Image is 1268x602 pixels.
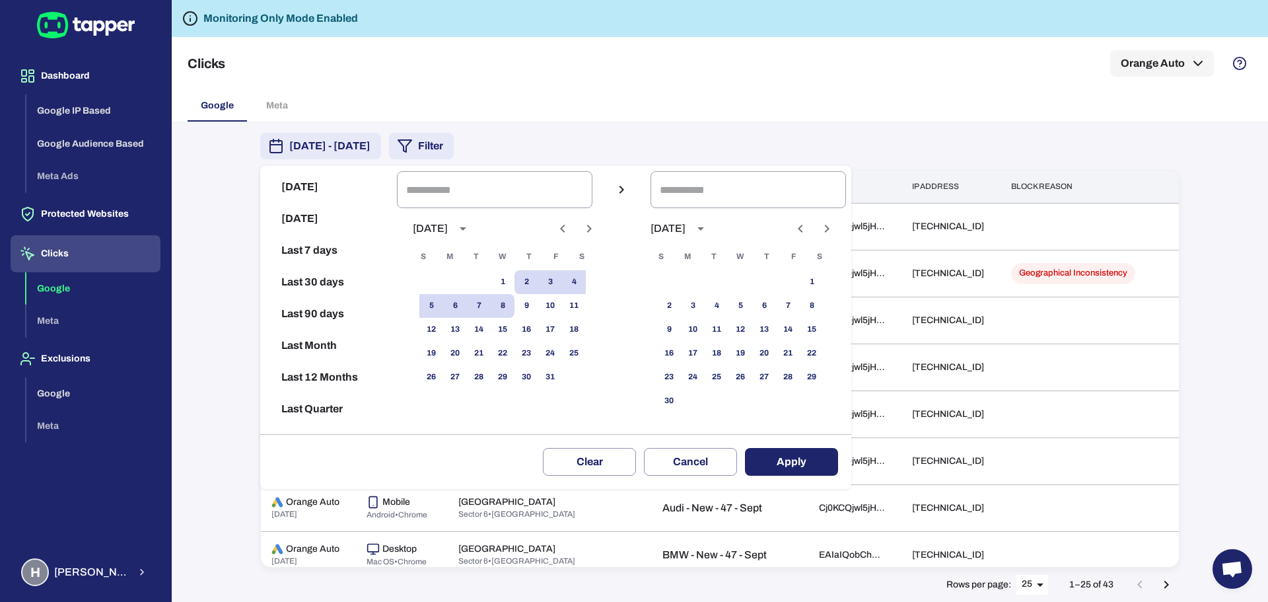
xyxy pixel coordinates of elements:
button: 16 [657,342,681,365]
button: 28 [467,365,491,389]
button: Last 7 days [265,235,392,266]
button: 8 [491,294,514,318]
button: 2 [657,294,681,318]
span: Wednesday [491,244,514,270]
div: Open chat [1213,549,1252,589]
button: Reset [265,425,392,457]
button: 22 [800,342,824,365]
button: 7 [776,294,800,318]
button: 29 [800,365,824,389]
button: 11 [705,318,728,342]
button: 10 [538,294,562,318]
button: 23 [657,365,681,389]
button: 9 [657,318,681,342]
div: [DATE] [413,222,448,235]
button: 12 [728,318,752,342]
span: Tuesday [702,244,726,270]
span: Thursday [517,244,541,270]
button: 16 [514,318,538,342]
button: 27 [752,365,776,389]
button: Last Month [265,330,392,361]
button: 20 [443,342,467,365]
button: 14 [776,318,800,342]
button: 17 [681,342,705,365]
button: 31 [538,365,562,389]
button: 3 [681,294,705,318]
button: 11 [562,294,586,318]
button: 6 [752,294,776,318]
button: 19 [419,342,443,365]
button: Next month [816,217,838,240]
button: 26 [419,365,443,389]
button: 15 [800,318,824,342]
button: 8 [800,294,824,318]
button: 4 [705,294,728,318]
button: 17 [538,318,562,342]
span: Sunday [411,244,435,270]
span: Saturday [808,244,831,270]
span: Thursday [755,244,779,270]
button: 1 [800,270,824,294]
button: Last 90 days [265,298,392,330]
span: Monday [438,244,462,270]
button: 6 [443,294,467,318]
button: [DATE] [265,171,392,203]
button: 18 [705,342,728,365]
button: 1 [491,270,514,294]
button: 12 [419,318,443,342]
button: 21 [776,342,800,365]
button: [DATE] [265,203,392,235]
span: Monday [676,244,699,270]
button: 24 [681,365,705,389]
button: 20 [752,342,776,365]
button: 7 [467,294,491,318]
button: Previous month [551,217,574,240]
button: 27 [443,365,467,389]
button: Next month [578,217,600,240]
button: 29 [491,365,514,389]
button: 26 [728,365,752,389]
span: Friday [781,244,805,270]
button: 25 [705,365,728,389]
span: Saturday [570,244,594,270]
div: [DATE] [651,222,686,235]
button: 13 [752,318,776,342]
span: Sunday [649,244,673,270]
button: 5 [728,294,752,318]
button: Previous month [789,217,812,240]
button: 9 [514,294,538,318]
span: Tuesday [464,244,488,270]
button: 18 [562,318,586,342]
button: calendar view is open, switch to year view [689,217,712,240]
button: 3 [538,270,562,294]
button: 4 [562,270,586,294]
button: 14 [467,318,491,342]
button: Cancel [644,448,737,476]
button: 19 [728,342,752,365]
button: Clear [543,448,636,476]
button: Last 12 Months [265,361,392,393]
button: Last 30 days [265,266,392,298]
button: Apply [745,448,838,476]
button: 28 [776,365,800,389]
span: Wednesday [728,244,752,270]
button: 13 [443,318,467,342]
button: 30 [514,365,538,389]
button: 5 [419,294,443,318]
button: Last Quarter [265,393,392,425]
button: 10 [681,318,705,342]
button: 2 [514,270,538,294]
button: 22 [491,342,514,365]
span: Friday [544,244,567,270]
button: 25 [562,342,586,365]
button: 15 [491,318,514,342]
button: calendar view is open, switch to year view [452,217,474,240]
button: 24 [538,342,562,365]
button: 21 [467,342,491,365]
button: 30 [657,389,681,413]
button: 23 [514,342,538,365]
